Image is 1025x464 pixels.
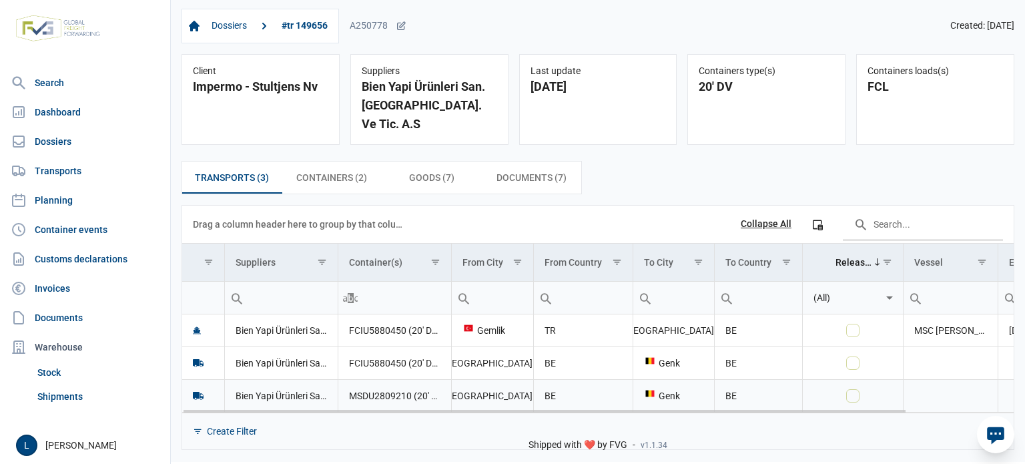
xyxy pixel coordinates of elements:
div: Data grid with 3 rows and 11 columns [182,206,1014,449]
div: Container(s) [349,257,402,268]
span: Show filter options for column 'Container(s)' [430,257,440,267]
div: Search box [452,282,476,314]
div: Search box [633,282,657,314]
td: Filter cell [338,281,451,314]
span: Show filter options for column 'Released' [882,257,892,267]
div: A250778 [350,20,406,32]
td: Column From City [451,244,533,282]
img: FVG - Global freight forwarding [11,10,105,47]
td: Column Suppliers [224,244,338,282]
td: MSC [PERSON_NAME] V [904,314,998,347]
span: Show filter options for column 'From City' [512,257,523,267]
div: Select [882,282,898,314]
span: Show filter options for column 'Vessel' [977,257,987,267]
td: Filter cell [904,281,998,314]
input: Filter cell [715,282,802,314]
div: Warehouse [5,334,165,361]
span: Containers (2) [296,170,367,186]
span: Show filter options for column 'From Country' [612,257,622,267]
td: Column [182,244,224,282]
div: To City [644,257,673,268]
td: Column Container(s) [338,244,451,282]
span: Transports (3) [195,170,269,186]
td: Filter cell [182,281,224,314]
td: MSDU2809210 (20' DV) [338,379,451,412]
a: Dossiers [5,128,165,155]
a: Shipments [32,385,165,409]
div: Drag a column header here to group by that column [193,214,407,235]
input: Filter cell [904,282,997,314]
div: To Country [725,257,771,268]
a: Invoices [5,275,165,302]
td: Filter cell [802,281,904,314]
a: Dashboard [5,99,165,126]
span: Show filter options for column '' [204,257,214,267]
a: Transports [5,158,165,184]
td: BE [714,314,802,347]
span: Documents (7) [496,170,567,186]
div: Data grid toolbar [193,206,1003,243]
span: Goods (7) [409,170,454,186]
td: TR [534,314,633,347]
td: Filter cell [224,281,338,314]
div: Impermo - Stultjens Nv [193,77,328,96]
div: Search box [904,282,928,314]
td: FCIU5880450 (20' DV), MSDU2809210 (20' DV) [338,314,451,347]
div: Genk [644,357,703,370]
input: Filter cell [338,282,451,314]
div: Released [835,257,874,268]
td: BE [714,346,802,379]
input: Filter cell [633,282,714,314]
input: Filter cell [803,282,882,314]
input: Search in the data grid [843,208,1003,240]
input: Filter cell [225,282,338,314]
td: Column To Country [714,244,802,282]
a: #tr 149656 [276,15,333,37]
div: [PERSON_NAME] [16,435,162,456]
div: Containers loads(s) [868,65,1003,77]
div: Search box [998,282,1022,314]
div: Search box [534,282,558,314]
td: Column To City [633,244,714,282]
td: BE [714,379,802,412]
div: Gemlik [462,324,523,337]
span: Created: [DATE] [950,20,1014,32]
div: Containers type(s) [699,65,834,77]
div: [DATE] [531,77,666,96]
button: L [16,435,37,456]
td: Bien Yapi Ürünleri San. [GEOGRAPHIC_DATA]. Ve Tic. A.S [224,346,338,379]
div: Last update [531,65,666,77]
span: Show filter options for column 'Suppliers' [317,257,327,267]
div: From Country [545,257,602,268]
div: Bien Yapi Ürünleri San. [GEOGRAPHIC_DATA]. Ve Tic. A.S [362,77,497,134]
div: Collapse All [741,218,791,230]
td: Filter cell [633,281,714,314]
div: Search box [225,282,249,314]
a: Customs declarations [5,246,165,272]
div: Suppliers [236,257,276,268]
div: FCL [868,77,1003,96]
div: Genk [644,389,703,403]
td: Column Vessel [904,244,998,282]
td: Filter cell [714,281,802,314]
span: Show filter options for column 'To Country' [781,257,791,267]
div: Column Chooser [805,212,829,236]
div: Search box [338,282,362,314]
div: [GEOGRAPHIC_DATA] [462,357,523,370]
a: Planning [5,187,165,214]
div: [GEOGRAPHIC_DATA] [462,389,523,403]
a: Documents [5,304,165,331]
td: FCIU5880450 (20' DV) [338,346,451,379]
span: Show filter options for column 'To City' [693,257,703,267]
div: 20' DV [699,77,834,96]
div: Client [193,65,328,77]
a: Stock [32,361,165,385]
div: Search box [715,282,739,314]
div: Create Filter [207,425,257,437]
a: Dossiers [206,15,252,37]
div: [GEOGRAPHIC_DATA] [644,324,703,337]
input: Filter cell [452,282,533,314]
input: Filter cell [534,282,632,314]
td: BE [534,379,633,412]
